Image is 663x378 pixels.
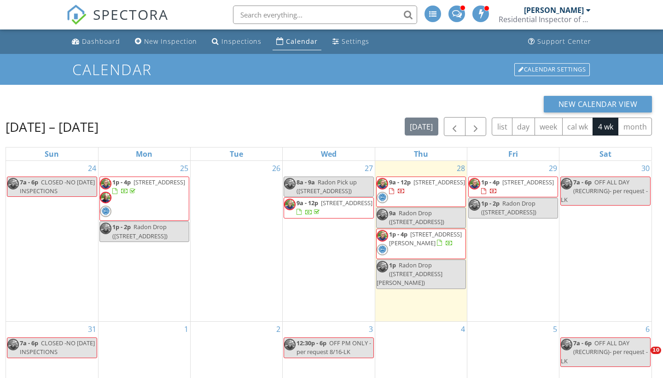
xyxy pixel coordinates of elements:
span: 12:30p - 6p [297,339,326,347]
span: 1p - 2p [112,223,131,231]
img: The Best Home Inspection Software - Spectora [66,5,87,25]
span: Radon Drop ([STREET_ADDRESS]) [389,209,444,226]
div: Calendar Settings [514,63,590,76]
span: OFF PM ONLY - per request 8/16-LK [297,339,371,356]
span: Radon Drop ([STREET_ADDRESS]) [112,223,168,240]
span: [STREET_ADDRESS] [134,178,185,186]
td: Go to August 26, 2025 [191,161,283,322]
img: jason_chesnut.png [100,192,111,203]
span: 10 [651,347,661,354]
button: New Calendar View [544,96,652,112]
a: Dashboard [68,33,124,50]
iframe: Intercom live chat [632,347,654,369]
a: Go to August 29, 2025 [547,161,559,176]
img: don_riley.png [377,178,388,189]
td: Go to August 28, 2025 [375,161,467,322]
a: Tuesday [228,148,245,160]
span: Radon Drop ([STREET_ADDRESS][PERSON_NAME]) [377,261,442,287]
div: Residential Inspector of America [499,15,591,24]
span: 9a [389,209,396,217]
span: SPECTORA [93,5,169,24]
span: CLOSED -NO [DATE] INSPECTIONS [20,339,95,356]
img: don_riley.png [561,339,572,350]
a: 9a - 12p [STREET_ADDRESS] [376,177,466,207]
a: Go to August 30, 2025 [640,161,651,176]
a: Go to August 27, 2025 [363,161,375,176]
a: 9a - 12p [STREET_ADDRESS] [297,199,372,216]
h1: Calendar [72,61,591,77]
span: 7a - 6p [20,339,38,347]
td: Go to August 24, 2025 [6,161,98,322]
a: 9a - 12p [STREET_ADDRESS] [284,197,373,218]
span: 1p - 4p [481,178,500,186]
span: OFF ALL DAY (RECURRING)- per request -LK [561,339,648,365]
div: [PERSON_NAME] [524,6,584,15]
button: cal wk [562,118,593,136]
span: [STREET_ADDRESS] [413,178,465,186]
img: riabluepng.png [100,206,111,217]
span: 1p - 4p [112,178,131,186]
a: Sunday [43,148,61,160]
span: 7a - 6p [573,339,592,347]
span: OFF ALL DAY (RECURRING)- per request -LK [561,178,648,204]
span: 1p - 2p [481,199,500,207]
div: Calendar [286,37,318,46]
span: 8a - 9a [297,178,315,186]
a: Go to August 24, 2025 [86,161,98,176]
a: Go to September 5, 2025 [551,322,559,337]
img: don_riley.png [561,178,572,189]
span: Radon Pick up ([STREET_ADDRESS]) [297,178,357,195]
a: Go to August 31, 2025 [86,322,98,337]
span: [STREET_ADDRESS][PERSON_NAME] [389,230,462,247]
a: Support Center [524,33,595,50]
span: 1p [389,261,396,269]
a: Monday [134,148,154,160]
img: don_riley.png [377,209,388,220]
img: don_riley.png [100,223,111,234]
button: 4 wk [593,118,618,136]
span: 7a - 6p [573,178,592,186]
img: riabluepng.png [377,244,388,255]
button: [DATE] [405,118,438,136]
a: 1p - 4p [STREET_ADDRESS] [99,177,189,221]
img: don_riley.png [7,178,19,189]
a: 1p - 4p [STREET_ADDRESS][PERSON_NAME] [376,229,466,259]
div: New Inspection [144,37,197,46]
button: week [535,118,563,136]
a: 1p - 4p [STREET_ADDRESS] [481,178,554,195]
a: New Inspection [131,33,201,50]
a: Calendar Settings [513,62,591,77]
a: Go to September 4, 2025 [459,322,467,337]
a: Go to September 2, 2025 [274,322,282,337]
a: Go to August 26, 2025 [270,161,282,176]
img: don_riley.png [100,178,111,189]
a: Go to September 3, 2025 [367,322,375,337]
span: Radon Drop ([STREET_ADDRESS]) [481,199,536,216]
div: Dashboard [82,37,120,46]
input: Search everything... [233,6,417,24]
button: day [512,118,535,136]
a: 1p - 4p [STREET_ADDRESS][PERSON_NAME] [389,230,462,247]
a: Go to August 28, 2025 [455,161,467,176]
a: Wednesday [319,148,338,160]
td: Go to August 25, 2025 [98,161,190,322]
span: 7a - 6p [20,178,38,186]
a: Friday [506,148,520,160]
div: Inspections [221,37,262,46]
a: 9a - 12p [STREET_ADDRESS] [389,178,465,195]
a: Go to September 1, 2025 [182,322,190,337]
img: don_riley.png [284,178,296,189]
td: Go to August 29, 2025 [467,161,559,322]
div: Support Center [537,37,591,46]
a: Settings [329,33,373,50]
button: month [618,118,652,136]
span: [STREET_ADDRESS] [321,199,372,207]
a: Inspections [208,33,265,50]
img: riabluepng.png [377,192,388,203]
img: don_riley.png [377,261,388,272]
span: 1p - 4p [389,230,407,238]
a: Saturday [598,148,613,160]
a: 1p - 4p [STREET_ADDRESS] [468,177,558,197]
img: don_riley.png [284,199,296,210]
button: Previous [444,117,465,136]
